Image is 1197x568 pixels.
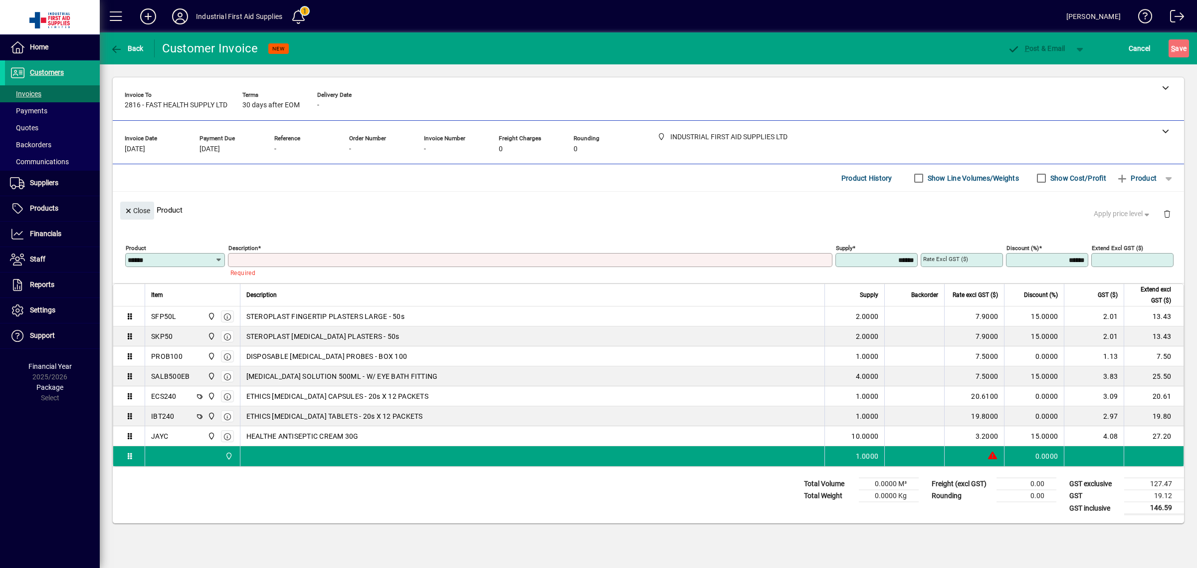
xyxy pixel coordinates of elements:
a: Logout [1163,2,1185,34]
td: 27.20 [1124,426,1184,446]
span: Discount (%) [1024,289,1058,300]
a: Suppliers [5,171,100,196]
div: Industrial First Aid Supplies [196,8,282,24]
span: INDUSTRIAL FIRST AID SUPPLIES LTD [205,391,216,402]
a: Quotes [5,119,100,136]
button: Cancel [1126,39,1153,57]
span: INDUSTRIAL FIRST AID SUPPLIES LTD [205,431,216,442]
button: Post & Email [1002,39,1070,57]
td: 0.0000 [1004,386,1064,406]
td: 7.50 [1124,346,1184,366]
a: Backorders [5,136,100,153]
span: 0 [574,145,578,153]
div: 20.6100 [951,391,998,401]
span: GST ($) [1098,289,1118,300]
span: Financials [30,230,61,238]
span: Payments [10,107,47,115]
span: 1.0000 [856,451,879,461]
mat-label: Extend excl GST ($) [1092,245,1143,252]
button: Profile [164,7,196,25]
div: 7.9000 [951,331,998,341]
td: 0.0000 [1004,346,1064,366]
div: 19.8000 [951,411,998,421]
span: INDUSTRIAL FIRST AID SUPPLIES LTD [205,411,216,422]
span: Financial Year [28,362,72,370]
span: ave [1171,40,1187,56]
span: ETHICS [MEDICAL_DATA] TABLETS - 20s X 12 PACKETS [246,411,423,421]
span: Support [30,331,55,339]
span: Customers [30,68,64,76]
a: Communications [5,153,100,170]
mat-label: Product [126,245,146,252]
span: 2.0000 [856,331,879,341]
button: Close [120,202,154,220]
span: Description [246,289,277,300]
span: Package [36,383,63,391]
td: 15.0000 [1004,306,1064,326]
div: 7.9000 [951,311,998,321]
span: INDUSTRIAL FIRST AID SUPPLIES LTD [205,331,216,342]
span: INDUSTRIAL FIRST AID SUPPLIES LTD [205,371,216,382]
label: Show Cost/Profit [1048,173,1106,183]
td: GST [1064,490,1124,502]
td: 0.00 [997,478,1056,490]
span: INDUSTRIAL FIRST AID SUPPLIES LTD [205,311,216,322]
span: HEALTHE ANTISEPTIC CREAM 30G [246,431,359,441]
td: Freight (excl GST) [927,478,997,490]
span: Staff [30,255,45,263]
span: [DATE] [125,145,145,153]
span: DISPOSABLE [MEDICAL_DATA] PROBES - BOX 100 [246,351,407,361]
div: PROB100 [151,351,183,361]
td: 0.0000 M³ [859,478,919,490]
td: 13.43 [1124,306,1184,326]
div: Product [113,192,1184,228]
span: Back [110,44,144,52]
td: 25.50 [1124,366,1184,386]
app-page-header-button: Delete [1155,209,1179,218]
a: Home [5,35,100,60]
div: SFP50L [151,311,177,321]
div: [PERSON_NAME] [1066,8,1121,24]
a: Staff [5,247,100,272]
button: Back [108,39,146,57]
span: Reports [30,281,54,288]
td: 0.00 [997,490,1056,502]
td: 127.47 [1124,478,1184,490]
span: 1.0000 [856,411,879,421]
td: 2.97 [1064,406,1124,426]
td: 3.09 [1064,386,1124,406]
a: Support [5,323,100,348]
span: Products [30,204,58,212]
span: 30 days after EOM [242,101,300,109]
div: 7.5000 [951,351,998,361]
span: Supply [860,289,878,300]
div: ECS240 [151,391,177,401]
td: 20.61 [1124,386,1184,406]
a: Financials [5,222,100,247]
span: Close [124,203,150,219]
div: SKP50 [151,331,173,341]
td: Total Weight [799,490,859,502]
span: 4.0000 [856,371,879,381]
button: Save [1169,39,1189,57]
span: [DATE] [199,145,220,153]
span: STEROPLAST [MEDICAL_DATA] PLASTERS - 50s [246,331,399,341]
td: 1.13 [1064,346,1124,366]
span: - [317,101,319,109]
td: Total Volume [799,478,859,490]
td: 2.01 [1064,306,1124,326]
span: ost & Email [1007,44,1065,52]
a: Products [5,196,100,221]
span: Extend excl GST ($) [1130,284,1171,306]
a: Settings [5,298,100,323]
td: 4.08 [1064,426,1124,446]
button: Add [132,7,164,25]
div: SALB500EB [151,371,190,381]
label: Show Line Volumes/Weights [926,173,1019,183]
td: GST inclusive [1064,502,1124,515]
td: 0.0000 [1004,406,1064,426]
a: Knowledge Base [1131,2,1153,34]
span: NEW [272,45,285,52]
td: 146.59 [1124,502,1184,515]
span: 1.0000 [856,351,879,361]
